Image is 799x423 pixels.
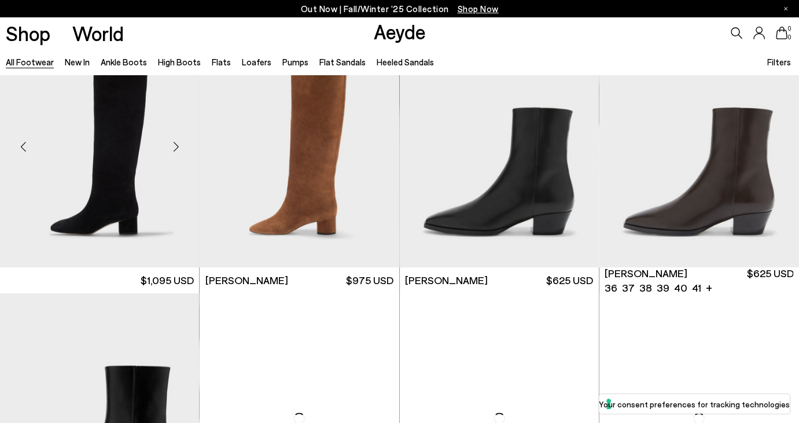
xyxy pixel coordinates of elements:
li: 41 [692,281,701,295]
p: Out Now | Fall/Winter ’25 Collection [301,2,499,16]
span: $625 USD [546,273,593,288]
a: New In [65,57,90,67]
a: [PERSON_NAME] $625 USD [400,267,599,293]
a: 0 0 [776,27,787,39]
a: [PERSON_NAME] $975 USD [200,267,399,293]
li: 39 [657,281,669,295]
ul: variant [605,281,698,295]
button: Your consent preferences for tracking technologies [599,394,790,414]
span: $625 USD [746,266,793,295]
span: 0 0 [787,30,793,36]
li: 37 [622,281,635,295]
a: 6 / 6 1 / 6 2 / 6 3 / 6 4 / 6 5 / 6 6 / 6 1 / 6 Next slide Previous slide [599,17,799,267]
a: High Boots [158,57,201,67]
a: Aeyde [373,19,425,43]
a: World [72,23,124,43]
span: Filters [767,57,791,67]
a: Loafers [242,57,271,67]
a: Heeled Sandals [377,57,434,67]
a: [PERSON_NAME] 36 37 38 39 40 41 + $625 USD [599,267,799,293]
span: [PERSON_NAME] [205,273,288,288]
li: 38 [639,281,652,295]
a: Flats [212,57,231,67]
a: Ankle Boots [101,57,147,67]
div: 1 / 6 [599,17,799,267]
span: [PERSON_NAME] [405,273,488,288]
label: Your consent preferences for tracking technologies [599,398,790,410]
li: 36 [605,281,617,295]
a: Pumps [282,57,308,67]
a: Flat Sandals [319,57,366,67]
a: Shop [6,23,50,43]
img: Baba Pointed Cowboy Boots [400,17,599,267]
li: + [706,279,712,295]
span: $1,095 USD [141,273,194,288]
span: $975 USD [346,273,393,288]
img: Baba Pointed Cowboy Boots [599,17,799,267]
li: 40 [674,281,687,295]
span: Navigate to /collections/new-in [458,3,499,14]
a: All Footwear [6,57,54,67]
span: [PERSON_NAME] [605,266,687,281]
img: Willa Suede Knee-High Boots [200,17,399,267]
